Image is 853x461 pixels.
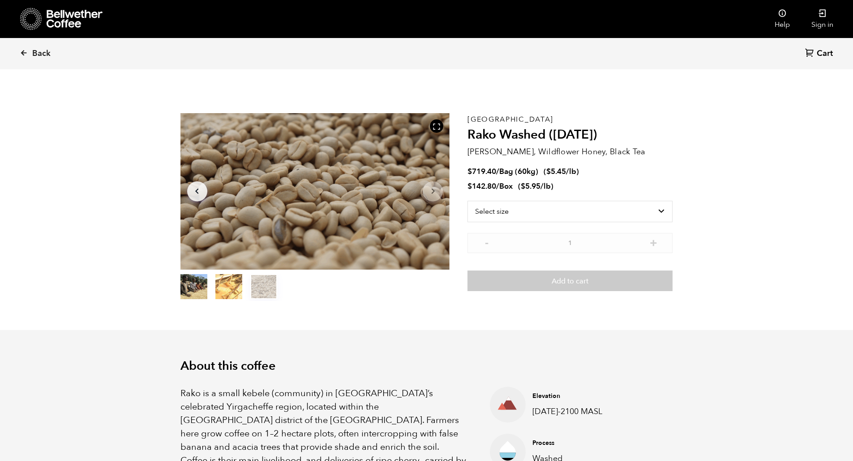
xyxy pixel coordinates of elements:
span: Cart [817,48,833,59]
span: Bag (60kg) [499,166,538,177]
span: $ [467,166,472,177]
bdi: 142.80 [467,181,496,191]
span: $ [467,181,472,191]
span: / [496,166,499,177]
p: [PERSON_NAME], Wildflower Honey, Black Tea [467,146,673,158]
span: ( ) [544,166,579,177]
p: [DATE]-2100 MASL [532,406,617,418]
bdi: 5.45 [546,166,566,177]
span: $ [546,166,551,177]
button: Add to cart [467,271,673,291]
span: $ [521,181,525,191]
a: Cart [805,48,835,60]
span: /lb [566,166,576,177]
span: Back [32,48,51,59]
span: ( ) [518,181,553,191]
h2: About this coffee [180,359,673,373]
span: /lb [540,181,551,191]
h2: Rako Washed ([DATE]) [467,127,673,143]
span: / [496,181,499,191]
bdi: 5.95 [521,181,540,191]
h4: Process [532,439,617,448]
bdi: 719.40 [467,166,496,177]
button: + [648,237,659,246]
h4: Elevation [532,392,617,401]
button: - [481,237,492,246]
span: Box [499,181,513,191]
